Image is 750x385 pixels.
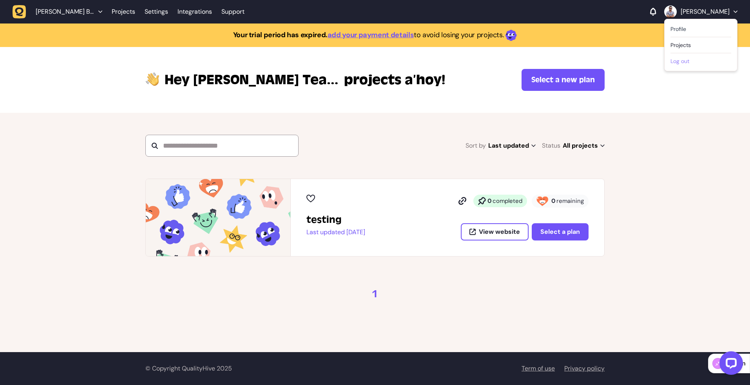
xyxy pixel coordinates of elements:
a: Projects [112,5,135,19]
span: Mohammed Azizul Bari Team [165,70,341,89]
span: completed [493,197,522,205]
strong: 0 [551,197,556,205]
img: hi-hand [145,70,160,87]
button: View website [461,223,529,240]
span: Sort by [466,140,486,151]
span: © Copyright QualityHive 2025 [145,364,232,372]
a: Support [221,8,245,16]
a: Privacy policy [564,364,605,372]
a: Settings [145,5,168,19]
button: [PERSON_NAME] [664,5,737,18]
span: remaining [556,197,584,205]
a: Profile [670,25,731,33]
p: Last updated [DATE] [306,228,365,236]
a: Term of use [522,364,555,372]
p: to avoid losing your projects. [233,29,517,41]
span: Mohammed Azizul Bari Team [36,8,94,16]
img: testing [146,179,290,256]
button: Select a plan [532,223,589,240]
button: Log out [670,57,731,65]
span: Status [542,140,560,151]
strong: 0 [487,197,492,205]
button: Select a new plan [522,69,605,91]
span: All projects [563,140,605,151]
a: 1 [372,288,378,300]
h2: testing [306,213,365,226]
p: projects a’hoy! [165,70,445,89]
iframe: LiveChat chat widget [713,348,746,381]
span: Select a plan [540,228,580,236]
span: Last updated [488,140,536,151]
span: Select a new plan [531,75,595,84]
div: [PERSON_NAME] [664,19,737,71]
a: Projects [670,41,731,49]
a: Integrations [178,5,212,19]
span: View website [479,229,520,235]
p: [PERSON_NAME] [681,8,730,16]
button: [PERSON_NAME] Bari Team [13,5,107,19]
strong: Your trial period has expired. [233,30,328,40]
a: add your payment details [328,30,414,40]
img: Mohammed Azizul Bari [664,5,677,18]
img: emoji [505,30,517,41]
